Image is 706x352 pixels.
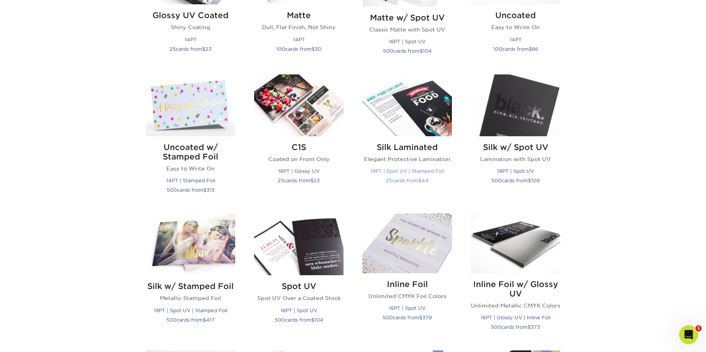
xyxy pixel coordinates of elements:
img: Silk Laminated Postcards [362,74,452,136]
span: $ [418,178,422,183]
p: Lamination with Spot UV [471,155,560,163]
a: Silk w/ Stamped Foil Postcards Silk w/ Stamped Foil Metallic Stamped Foil 19PT | Spot UV | Stampe... [146,213,235,341]
small: 19PT | Spot UV | Stamped Foil [154,308,227,313]
iframe: Intercom live chat [679,325,698,344]
span: 500 [383,315,393,321]
span: 379 [422,315,432,321]
small: cards from [276,46,321,52]
small: cards from [386,178,429,183]
p: Spot UV Over a Coated Stock [254,294,344,302]
span: 66 [532,46,538,52]
span: $ [312,46,315,52]
p: Coated on Front Only [254,155,344,163]
span: 25 [386,178,392,183]
span: 100 [276,46,285,52]
span: $ [202,46,205,52]
a: Inline Foil Postcards Inline Foil Unlimited CMYK Foil Colors 16PT | Spot UV 500cards from$379 [362,213,452,341]
p: Unlimited Metallic CMYK Colors [471,302,560,309]
p: Classic Matte with Spot UV [362,26,452,33]
span: 30 [315,46,321,52]
span: 500 [167,187,177,193]
a: C1S Postcards C1S Coated on Front Only 18PT | Glossy UV 25cards from$23 [254,74,344,204]
p: Easy to Write On [146,165,235,172]
small: cards from [278,178,320,183]
a: Inline Foil w/ Glossy UV Postcards Inline Foil w/ Glossy UV Unlimited Metallic CMYK Colors 16PT |... [471,213,560,341]
h2: Glossy UV Coated [146,11,235,20]
span: 25 [278,178,284,183]
small: cards from [383,315,432,321]
small: 16PT | Spot UV [281,308,317,313]
span: 23 [205,46,212,52]
h2: Silk w/ Spot UV [471,143,560,152]
span: 313 [206,187,215,193]
span: 104 [314,317,323,323]
span: 373 [531,324,540,330]
small: 19PT | Spot UV [497,168,534,174]
span: 100 [493,46,502,52]
img: Inline Foil w/ Glossy UV Postcards [471,213,560,273]
small: 18PT | Glossy UV [278,168,320,174]
span: 23 [314,178,320,183]
small: 16PT | Spot UV [389,39,425,44]
p: Elegant Protective Lamination [362,155,452,163]
span: 1 [695,325,702,332]
img: Silk w/ Spot UV Postcards [471,74,560,136]
img: Inline Foil Postcards [362,213,452,273]
span: $ [420,48,423,54]
small: cards from [169,46,212,52]
h2: C1S [254,143,344,152]
small: 14PT [185,37,197,43]
p: Dull, Flat Finish, Not Shiny [254,23,344,31]
span: 500 [275,317,285,323]
p: Metallic Stamped Foil [146,294,235,302]
img: Silk w/ Stamped Foil Postcards [146,213,235,275]
img: Spot UV Postcards [254,213,344,275]
small: 14PT | Stamped Foil [166,178,215,183]
a: Uncoated w/ Stamped Foil Postcards Uncoated w/ Stamped Foil Easy to Write On 14PT | Stamped Foil ... [146,74,235,204]
small: cards from [491,324,540,330]
small: cards from [493,46,538,52]
span: $ [528,178,531,183]
h2: Silk w/ Stamped Foil [146,282,235,291]
img: Uncoated w/ Stamped Foil Postcards [146,74,235,136]
small: 16PT | Glossy UV | Inline Foil [481,315,550,321]
h2: Uncoated w/ Stamped Foil [146,143,235,161]
span: 500 [166,317,176,323]
p: Easy to Write On [471,23,560,31]
span: 500 [383,48,393,54]
span: 500 [491,324,501,330]
span: $ [528,324,531,330]
span: $ [419,315,422,321]
span: 104 [423,48,432,54]
small: cards from [491,178,540,183]
h2: Spot UV [254,282,344,291]
span: $ [311,317,314,323]
span: $ [203,317,206,323]
span: 25 [169,46,176,52]
span: 500 [491,178,502,183]
p: Shiny Coating [146,23,235,31]
small: 16PT | Spot UV [389,305,425,311]
h2: Inline Foil w/ Glossy UV [471,280,560,298]
span: 417 [206,317,215,323]
small: cards from [167,187,215,193]
small: cards from [275,317,323,323]
p: Unlimited CMYK Foil Colors [362,292,452,300]
span: $ [203,187,206,193]
small: 14PT [510,37,522,43]
span: $ [310,178,314,183]
h2: Matte [254,11,344,20]
h2: Uncoated [471,11,560,20]
a: Spot UV Postcards Spot UV Spot UV Over a Coated Stock 16PT | Spot UV 500cards from$104 [254,213,344,341]
img: C1S Postcards [254,74,344,136]
h2: Matte w/ Spot UV [362,13,452,22]
a: Silk w/ Spot UV Postcards Silk w/ Spot UV Lamination with Spot UV 19PT | Spot UV 500cards from$109 [471,74,560,204]
span: $ [529,46,532,52]
small: 14PT [293,37,305,43]
span: 44 [422,178,429,183]
small: 19PT | Spot UV | Stamped Foil [370,168,444,174]
h2: Silk Laminated [362,143,452,152]
small: cards from [383,48,432,54]
small: cards from [166,317,215,323]
a: Silk Laminated Postcards Silk Laminated Elegant Protective Lamination 19PT | Spot UV | Stamped Fo... [362,74,452,204]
